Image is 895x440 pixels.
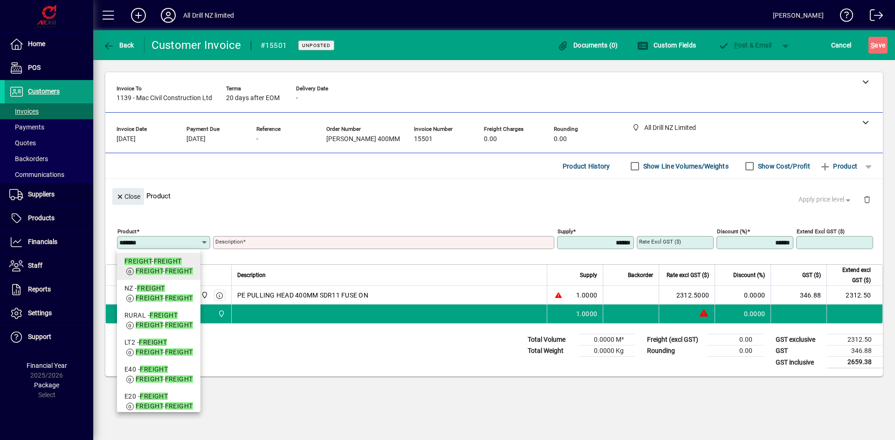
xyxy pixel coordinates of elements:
span: 1.0000 [576,291,598,300]
td: 0.0000 Kg [579,345,635,357]
em: FREIGHT [140,366,168,373]
button: Save [868,37,888,54]
div: LT2 - [124,338,193,347]
span: [DATE] [117,135,136,143]
mat-label: Discount (%) [717,228,747,235]
a: Settings [5,302,93,325]
div: - [124,257,193,266]
button: Back [101,37,137,54]
td: GST [771,345,827,357]
td: 0.0000 [715,286,771,305]
div: NZ - [124,284,193,293]
td: 0.0000 [715,305,771,323]
span: - [136,321,193,329]
span: - [136,267,193,275]
div: #15501 [261,38,287,53]
span: Documents (0) [558,41,618,49]
div: [PERSON_NAME] [773,8,824,23]
em: FREIGHT [140,393,168,400]
button: Profile [153,7,183,24]
span: Staff [28,262,42,269]
button: Add [124,7,153,24]
a: Support [5,325,93,349]
span: 1139 - Mac Civil Construction Ltd [117,95,212,102]
mat-option: E40 - FREIGHT [117,361,200,388]
mat-option: FREIGHT - FREIGHT [117,253,200,280]
app-page-header-button: Back [93,37,145,54]
a: Home [5,33,93,56]
em: FREIGHT [165,294,193,302]
em: FREIGHT [137,284,165,292]
mat-label: Supply [558,228,573,235]
td: 2659.38 [827,357,883,368]
app-page-header-button: Close [110,192,146,200]
a: Backorders [5,151,93,167]
span: Settings [28,309,52,317]
em: FREIGHT [136,294,163,302]
td: 346.88 [771,286,826,305]
em: FREIGHT [136,348,163,356]
span: Close [116,189,140,204]
mat-option: NZ - FREIGHT [117,280,200,307]
span: Extend excl GST ($) [833,265,871,285]
a: Logout [863,2,883,32]
span: S [871,41,874,49]
span: Cancel [831,38,852,53]
a: Financials [5,230,93,254]
span: Payments [9,123,44,131]
mat-label: Product [117,228,137,235]
span: PE PULLING HEAD 400MM SDR11 FUSE ON [237,291,368,300]
a: Staff [5,254,93,278]
mat-label: Rate excl GST ($) [639,238,681,245]
span: ave [871,38,885,53]
em: FREIGHT [165,321,193,329]
span: Customers [28,88,60,95]
em: FREIGHT [139,338,167,346]
em: FREIGHT [150,311,178,319]
em: FREIGHT [136,321,163,329]
td: 2312.50 [826,286,882,305]
em: FREIGHT [124,257,151,265]
span: Communications [9,171,64,178]
span: GST ($) [802,270,821,280]
span: - [136,348,193,356]
td: Rounding [642,345,708,357]
span: - [136,294,193,302]
span: - [296,95,298,102]
mat-option: LT2 - FREIGHT [117,334,200,361]
span: - [136,375,193,383]
button: Delete [856,188,878,210]
span: - [136,402,193,410]
mat-option: E20 - FREIGHT [117,388,200,415]
span: Products [28,214,55,222]
em: FREIGHT [165,375,193,383]
td: GST exclusive [771,334,827,345]
span: Apply price level [799,195,853,204]
div: 2312.5000 [665,291,709,300]
a: POS [5,56,93,80]
span: - [256,135,258,143]
span: [DATE] [186,135,206,143]
button: Cancel [829,37,854,54]
a: Communications [5,167,93,183]
span: Financial Year [27,362,67,369]
a: Reports [5,278,93,301]
button: Post & Email [713,37,777,54]
button: Custom Fields [635,37,698,54]
span: Custom Fields [637,41,696,49]
td: 0.00 [708,345,764,357]
a: Invoices [5,103,93,119]
span: ost & Email [718,41,772,49]
span: Home [28,40,45,47]
a: Suppliers [5,183,93,206]
td: Total Weight [523,345,579,357]
span: Financials [28,238,57,245]
mat-label: Extend excl GST ($) [797,228,845,235]
div: All Drill NZ limited [183,8,234,23]
em: FREIGHT [136,267,163,275]
span: P [734,41,738,49]
em: FREIGHT [165,348,193,356]
button: Apply price level [795,191,856,208]
em: FREIGHT [165,402,193,410]
a: Knowledge Base [833,2,854,32]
